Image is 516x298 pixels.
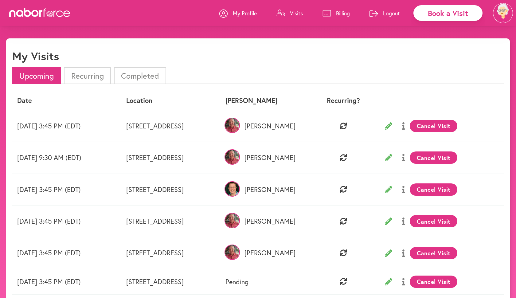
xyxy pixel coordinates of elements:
td: [STREET_ADDRESS] [121,269,221,294]
td: [STREET_ADDRESS] [121,237,221,269]
img: efc20bcf08b0dac87679abea64c1faab.png [493,3,513,23]
td: [DATE] 3:45 PM (EDT) [12,237,121,269]
img: r6XeMxRoTNi9gtFgpzpx [225,149,240,165]
button: Cancel Visit [410,215,457,227]
a: Billing [322,4,350,22]
img: FJCFjgRVSbyGv8PWKa7z [225,181,240,197]
button: Cancel Visit [410,120,457,132]
td: [DATE] 3:45 PM (EDT) [12,269,121,294]
td: [DATE] 3:45 PM (EDT) [12,205,121,237]
th: Recurring? [312,92,375,110]
button: Cancel Visit [410,151,457,164]
td: Pending [221,269,311,294]
h1: My Visits [12,49,59,63]
td: [STREET_ADDRESS] [121,142,221,174]
p: Logout [383,10,400,17]
img: r6XeMxRoTNi9gtFgpzpx [225,213,240,228]
p: Billing [336,10,350,17]
div: Book a Visit [413,5,483,21]
button: Cancel Visit [410,247,457,259]
a: Visits [276,4,303,22]
img: r6XeMxRoTNi9gtFgpzpx [225,118,240,133]
a: My Profile [219,4,257,22]
td: [DATE] 9:30 AM (EDT) [12,142,121,174]
button: Cancel Visit [410,276,457,288]
td: [STREET_ADDRESS] [121,205,221,237]
p: [PERSON_NAME] [225,122,307,130]
p: [PERSON_NAME] [225,249,307,257]
td: [STREET_ADDRESS] [121,174,221,205]
li: Completed [114,67,166,84]
td: [STREET_ADDRESS] [121,110,221,142]
p: [PERSON_NAME] [225,217,307,225]
td: [DATE] 3:45 PM (EDT) [12,174,121,205]
th: Date [12,92,121,110]
button: Cancel Visit [410,183,457,196]
li: Recurring [64,67,111,84]
p: Visits [290,10,303,17]
p: My Profile [233,10,257,17]
img: r6XeMxRoTNi9gtFgpzpx [225,245,240,260]
th: Location [121,92,221,110]
td: [DATE] 3:45 PM (EDT) [12,110,121,142]
li: Upcoming [12,67,61,84]
p: [PERSON_NAME] [225,154,307,162]
a: Logout [369,4,400,22]
p: [PERSON_NAME] [225,186,307,194]
th: [PERSON_NAME] [221,92,311,110]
